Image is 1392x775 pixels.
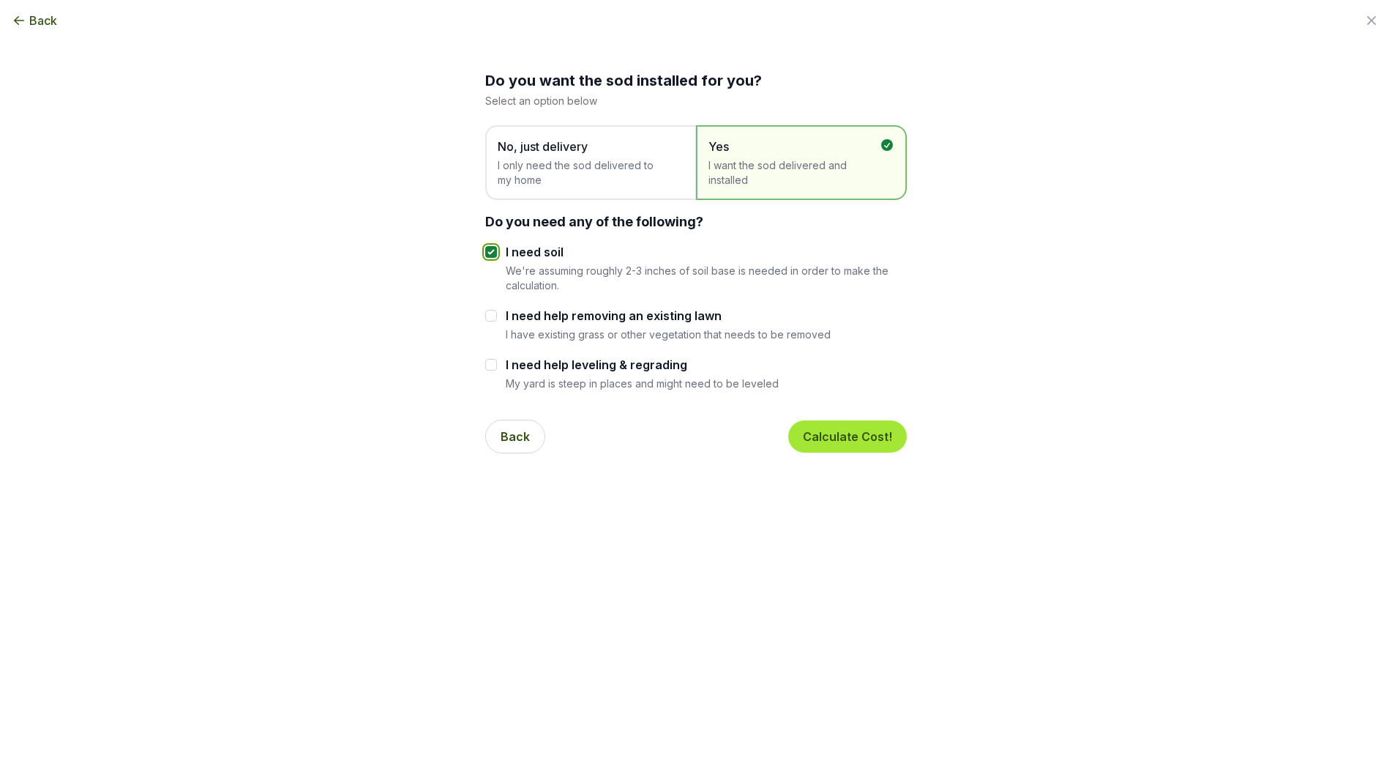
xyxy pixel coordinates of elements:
[485,94,907,108] p: Select an option below
[498,158,669,188] span: I only need the sod delivered to my home
[506,307,831,325] label: I need help removing an existing lawn
[506,264,907,292] p: We're assuming roughly 2-3 inches of soil base is needed in order to make the calculation.
[506,356,779,374] label: I need help leveling & regrading
[485,70,907,91] h2: Do you want the sod installed for you?
[788,420,907,453] button: Calculate Cost!
[506,377,779,390] p: My yard is steep in places and might need to be leveled
[498,138,669,155] span: No, just delivery
[708,158,880,188] span: I want the sod delivered and installed
[29,12,57,29] span: Back
[12,12,57,29] button: Back
[506,327,831,341] p: I have existing grass or other vegetation that needs to be removed
[506,243,907,261] label: I need soil
[708,138,880,155] span: Yes
[485,212,907,231] div: Do you need any of the following?
[485,420,545,453] button: Back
